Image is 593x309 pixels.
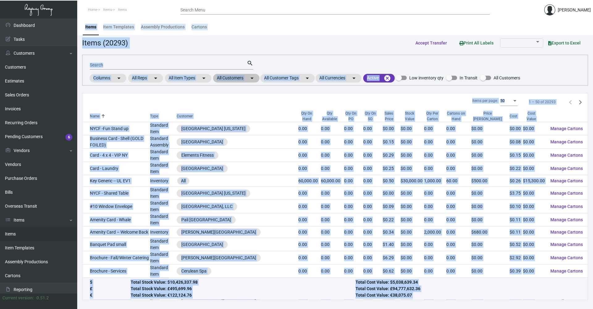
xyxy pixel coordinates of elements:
[321,265,344,278] td: 0.00
[200,74,208,82] mat-icon: arrow_drop_down
[355,286,580,292] div: Total Cost Value: £94,777,632.36
[523,187,545,200] td: $0.00
[90,292,131,299] div: €
[401,111,424,122] div: Stock Value
[90,286,131,292] div: £
[383,111,395,122] div: Sales Price
[383,175,401,187] td: $0.50
[150,135,177,149] td: Standard Assembly
[150,213,177,226] td: Standard Item
[510,175,523,187] td: $0.26
[545,123,588,134] button: Manage Cartons
[460,74,477,82] span: In Transit
[150,162,177,175] td: Standard Item
[177,177,189,184] mat-chip: All
[363,135,382,149] td: 0.00
[550,230,583,235] span: Manage Cartons
[401,149,424,162] td: $0.00
[471,226,510,238] td: $680.00
[298,213,321,226] td: 0.00
[115,74,123,82] mat-icon: arrow_drop_down
[2,295,34,301] div: Current version:
[383,122,401,135] td: $0.00
[424,162,446,175] td: 0.00
[85,24,96,30] div: Items
[401,122,424,135] td: $0.00
[383,226,401,238] td: $0.34
[298,111,315,122] div: Qty On Hand
[550,255,583,260] span: Manage Cartons
[523,135,545,149] td: $0.00
[181,190,246,197] div: [GEOGRAPHIC_DATA] [US_STATE]
[523,149,545,162] td: $0.00
[471,111,504,122] div: Price [PERSON_NAME]
[82,175,150,187] td: Key Generic -- UL EV1
[545,226,588,238] button: Manage Cartons
[363,162,382,175] td: 0.00
[446,187,471,200] td: 0.00
[150,149,177,162] td: Standard Item
[90,113,99,119] div: Name
[446,200,471,213] td: 0.00
[181,268,207,274] div: Cerulean Spa
[298,200,321,213] td: 0.00
[82,226,150,238] td: Amenity Card – Welcome Back
[550,204,583,209] span: Manage Cartons
[344,213,364,226] td: 0.00
[446,122,471,135] td: 0.00
[181,165,223,172] div: [GEOGRAPHIC_DATA]
[446,213,471,226] td: 0.00
[363,238,382,251] td: 0.00
[82,200,150,213] td: #10 Window Envelope
[575,97,585,107] button: Next page
[550,153,583,158] span: Manage Cartons
[545,239,588,250] button: Manage Cartons
[446,278,471,291] td: 0.00
[298,135,321,149] td: 0.00
[82,213,150,226] td: Amenity Card - Whale
[550,178,583,183] span: Manage Cartons
[298,175,321,187] td: 60,000.00
[383,149,401,162] td: $0.29
[321,187,344,200] td: 0.00
[446,135,471,149] td: 0.00
[471,135,510,149] td: $0.00
[321,278,344,291] td: 0.00
[88,8,97,12] span: Home
[131,292,355,299] div: Total Stock Value: €122,124.76
[383,162,401,175] td: $0.25
[82,149,150,162] td: Card - 4 x 4 - VIP NY
[344,175,364,187] td: 0.00
[510,113,523,119] div: Cost
[383,278,401,291] td: $0.19
[344,135,364,149] td: 0.00
[548,40,581,45] span: Export to Excel
[321,122,344,135] td: 0.00
[321,111,339,122] div: Qty Available
[363,111,382,122] div: Qty On SO
[545,150,588,161] button: Manage Cartons
[103,8,112,12] span: Items
[128,74,163,83] mat-chip: All Reps
[82,238,150,251] td: Banquet Pad small
[471,278,510,291] td: $0.00
[298,122,321,135] td: 0.00
[550,126,583,131] span: Manage Cartons
[409,74,444,82] span: Low inventory qty
[383,238,401,251] td: $1.40
[401,135,424,149] td: $0.00
[150,278,177,291] td: Standard Item
[150,200,177,213] td: Standard Item
[471,265,510,278] td: $0.00
[401,238,424,251] td: $0.00
[355,292,580,299] div: Total Cost Value: €38,075.07
[500,99,505,103] span: 50
[424,122,446,135] td: 0.00
[298,111,321,122] div: Qty On Hand
[248,74,256,82] mat-icon: arrow_drop_down
[150,113,177,119] div: Type
[321,226,344,238] td: 0.00
[424,111,441,122] div: Qty Per Carton
[510,122,523,135] td: $0.00
[344,149,364,162] td: 0.00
